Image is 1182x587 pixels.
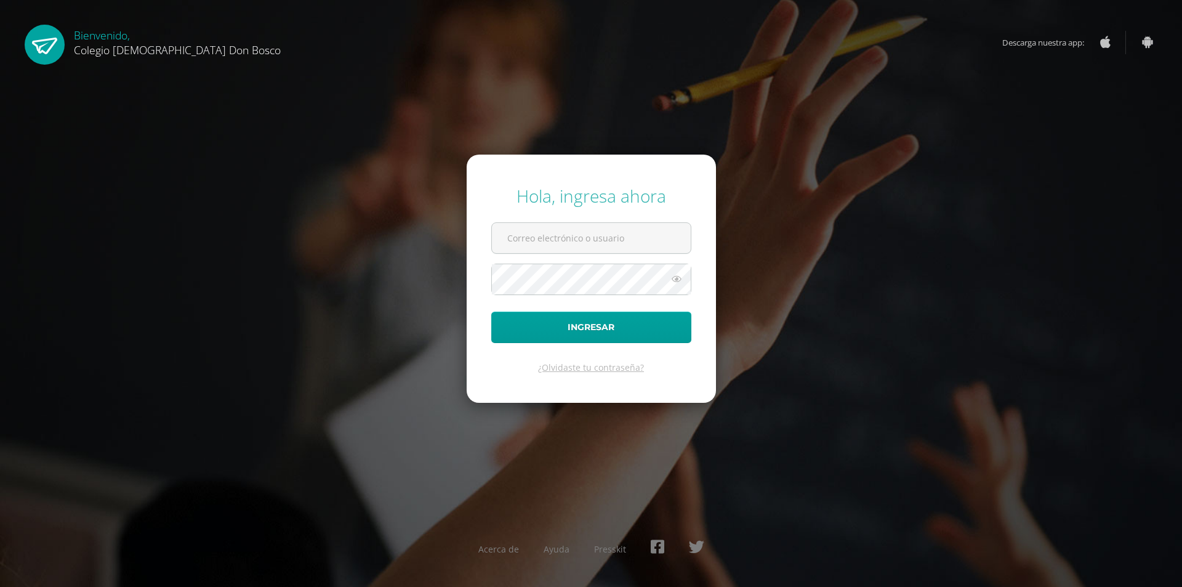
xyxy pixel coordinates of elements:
[594,543,626,555] a: Presskit
[74,25,281,57] div: Bienvenido,
[1002,31,1096,54] span: Descarga nuestra app:
[74,43,281,57] span: Colegio [DEMOGRAPHIC_DATA] Don Bosco
[492,223,691,253] input: Correo electrónico o usuario
[478,543,519,555] a: Acerca de
[491,312,691,343] button: Ingresar
[544,543,569,555] a: Ayuda
[538,362,644,373] a: ¿Olvidaste tu contraseña?
[491,184,691,208] div: Hola, ingresa ahora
